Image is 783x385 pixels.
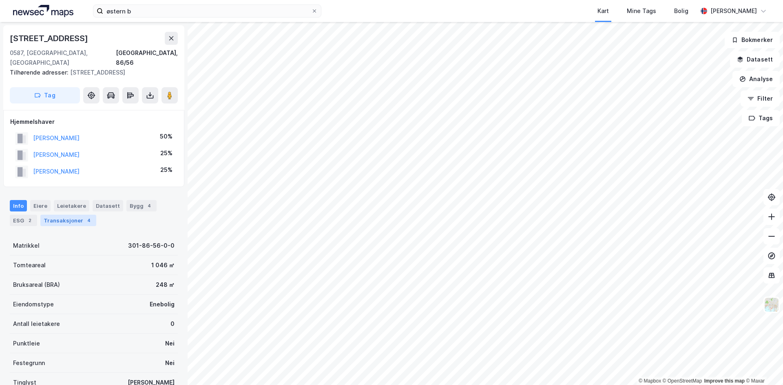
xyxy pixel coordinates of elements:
div: Eiere [30,200,51,211]
button: Datasett [730,51,780,68]
button: Tag [10,87,80,103]
span: Tilhørende adresser: [10,69,70,76]
div: Matrikkel [13,241,40,251]
div: Bolig [674,6,688,16]
div: Enebolig [150,299,175,309]
div: 0 [170,319,175,329]
div: Hjemmelshaver [10,117,177,127]
div: Tomteareal [13,260,46,270]
div: Kart [597,6,609,16]
div: Festegrunn [13,358,45,368]
div: Nei [165,339,175,348]
div: Transaksjoner [40,215,96,226]
button: Tags [742,110,780,126]
div: Info [10,200,27,211]
div: 248 ㎡ [156,280,175,290]
a: Improve this map [704,378,745,384]
div: 25% [160,165,173,175]
div: Kontrollprogram for chat [742,346,783,385]
div: 4 [145,202,153,210]
div: Leietakere [54,200,89,211]
div: 4 [85,216,93,224]
div: [PERSON_NAME] [710,6,757,16]
div: Bruksareal (BRA) [13,280,60,290]
button: Bokmerker [725,32,780,48]
img: logo.a4113a55bc3d86da70a041830d287a7e.svg [13,5,73,17]
div: Datasett [93,200,123,211]
div: 25% [160,148,173,158]
img: Z [764,297,779,312]
div: Mine Tags [627,6,656,16]
div: Nei [165,358,175,368]
div: Eiendomstype [13,299,54,309]
button: Analyse [732,71,780,87]
input: Søk på adresse, matrikkel, gårdeiere, leietakere eller personer [103,5,311,17]
iframe: Chat Widget [742,346,783,385]
a: Mapbox [639,378,661,384]
div: 2 [26,216,34,224]
div: ESG [10,215,37,226]
div: Bygg [126,200,157,211]
div: 301-86-56-0-0 [128,241,175,251]
div: [GEOGRAPHIC_DATA], 86/56 [116,48,178,68]
div: Punktleie [13,339,40,348]
div: [STREET_ADDRESS] [10,32,90,45]
div: [STREET_ADDRESS] [10,68,171,77]
div: 50% [160,132,173,141]
div: 0587, [GEOGRAPHIC_DATA], [GEOGRAPHIC_DATA] [10,48,116,68]
a: OpenStreetMap [663,378,702,384]
div: Antall leietakere [13,319,60,329]
button: Filter [741,90,780,107]
div: 1 046 ㎡ [151,260,175,270]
